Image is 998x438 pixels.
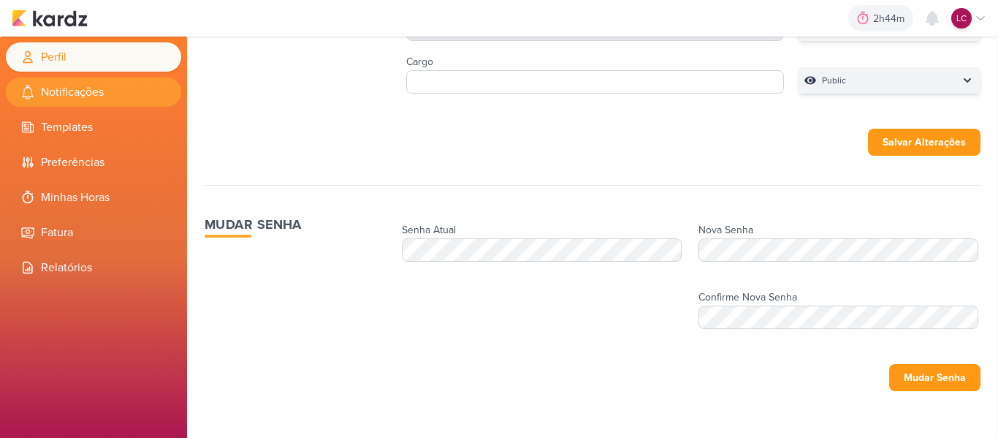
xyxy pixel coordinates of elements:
[698,291,797,303] label: Confirme Nova Senha
[12,10,88,27] img: kardz.app
[6,113,181,142] li: Templates
[6,148,181,177] li: Preferências
[956,12,967,25] p: LC
[822,73,846,88] p: Public
[868,129,980,156] button: Salvar Alterações
[205,215,390,235] h1: Mudar Senha
[698,224,753,236] label: Nova Senha
[889,364,980,391] button: Mudar Senha
[406,56,433,68] label: Cargo
[951,8,972,29] div: Laís Costa
[6,218,181,247] li: Fatura
[6,78,181,107] li: Notificações
[799,67,980,94] button: Public
[873,11,909,26] div: 2h44m
[6,253,181,282] li: Relatórios
[6,183,181,212] li: Minhas Horas
[6,42,181,72] li: Perfil
[402,224,456,236] label: Senha Atual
